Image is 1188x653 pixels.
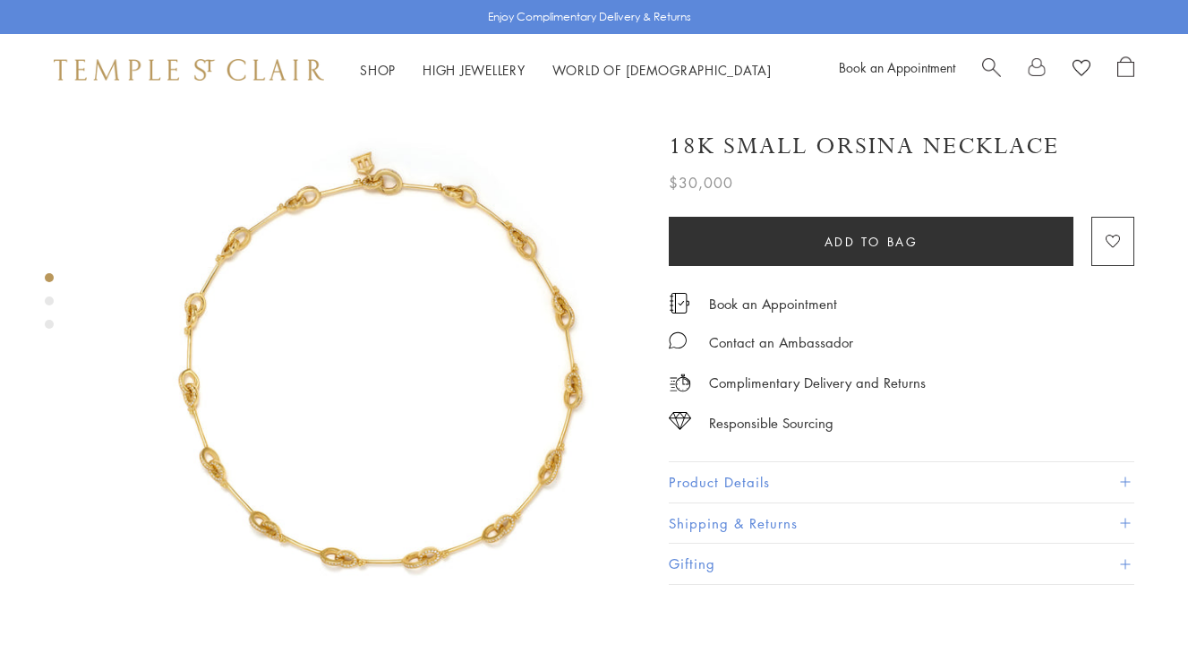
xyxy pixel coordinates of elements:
p: Complimentary Delivery and Returns [709,372,926,394]
button: Add to bag [669,217,1073,266]
a: ShopShop [360,61,396,79]
a: Open Shopping Bag [1117,56,1134,83]
a: High JewelleryHigh Jewellery [423,61,526,79]
img: icon_sourcing.svg [669,412,691,430]
img: Temple St. Clair [54,59,324,81]
div: Contact an Ambassador [709,331,853,354]
img: MessageIcon-01_2.svg [669,331,687,349]
button: Shipping & Returns [669,503,1134,544]
button: Gifting [669,544,1134,584]
div: Product gallery navigation [45,269,54,343]
img: icon_appointment.svg [669,293,690,314]
a: Search [982,56,1001,83]
div: Responsible Sourcing [709,412,833,434]
span: $30,000 [669,171,733,194]
nav: Main navigation [360,59,772,82]
p: Enjoy Complimentary Delivery & Returns [488,8,691,26]
img: icon_delivery.svg [669,372,691,394]
a: World of [DEMOGRAPHIC_DATA]World of [DEMOGRAPHIC_DATA] [552,61,772,79]
span: Add to bag [825,232,919,252]
a: Book an Appointment [839,58,955,76]
img: 18K Small Orsina Necklace [116,106,642,632]
a: View Wishlist [1073,56,1090,83]
button: Product Details [669,462,1134,503]
h1: 18K Small Orsina Necklace [669,131,1059,162]
a: Book an Appointment [709,294,837,314]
